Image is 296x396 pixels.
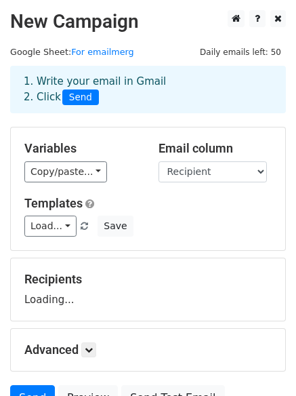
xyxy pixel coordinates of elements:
a: Copy/paste... [24,161,107,182]
div: 1. Write your email in Gmail 2. Click [14,74,282,105]
a: Daily emails left: 50 [195,47,286,57]
div: Loading... [24,272,272,307]
button: Save [98,216,133,237]
h5: Variables [24,141,138,156]
small: Google Sheet: [10,47,134,57]
span: Send [62,90,99,106]
h2: New Campaign [10,10,286,33]
span: Daily emails left: 50 [195,45,286,60]
a: Load... [24,216,77,237]
a: Templates [24,196,83,210]
h5: Advanced [24,342,272,357]
h5: Recipients [24,272,272,287]
a: For emailmerg [71,47,134,57]
h5: Email column [158,141,272,156]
